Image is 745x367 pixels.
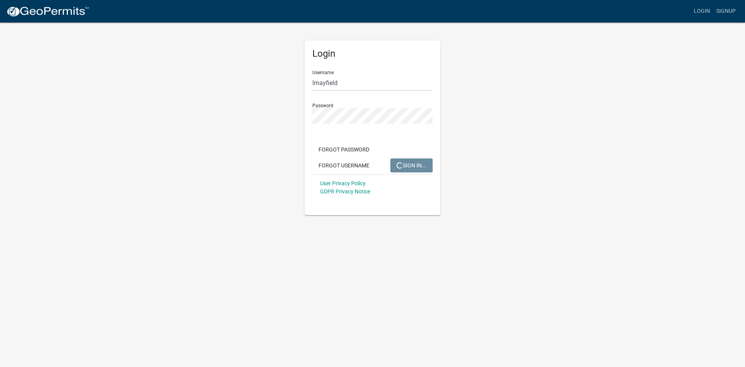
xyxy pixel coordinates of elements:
[691,4,713,19] a: Login
[312,48,433,59] h5: Login
[312,158,376,172] button: Forgot Username
[390,158,433,172] button: SIGN IN...
[713,4,739,19] a: Signup
[397,162,426,168] span: SIGN IN...
[320,180,366,186] a: User Privacy Policy
[312,143,376,157] button: Forgot Password
[320,188,370,195] a: GDPR Privacy Notice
